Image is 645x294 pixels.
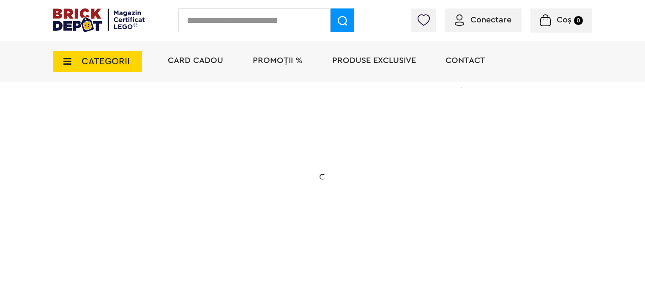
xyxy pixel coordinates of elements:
span: Conectare [470,16,511,24]
span: CATEGORII [82,57,130,66]
a: Conectare [455,16,511,24]
a: Card Cadou [168,56,223,65]
span: Coș [557,16,571,24]
a: Produse exclusive [332,56,416,65]
h1: 20% Reducere! [113,128,282,159]
a: PROMOȚII % [253,56,303,65]
small: 0 [574,16,583,25]
h2: La două seturi LEGO de adulți achiziționate din selecție! În perioada 12 - [DATE]! [113,167,282,203]
a: Contact [445,56,485,65]
div: Explorează [113,222,282,232]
